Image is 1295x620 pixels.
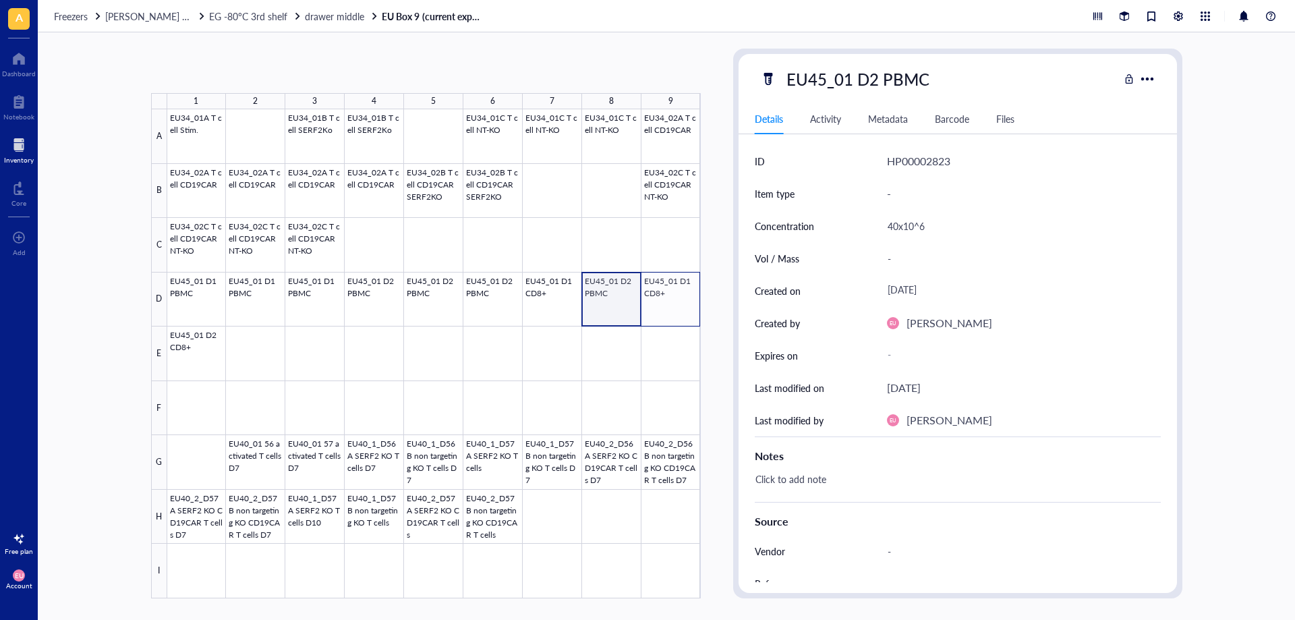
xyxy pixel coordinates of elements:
[490,92,495,110] div: 6
[882,279,1155,303] div: [DATE]
[13,248,26,256] div: Add
[253,92,258,110] div: 2
[15,571,24,580] span: EU
[54,9,88,23] span: Freezers
[151,381,167,436] div: F
[105,10,206,22] a: [PERSON_NAME] freezer
[755,283,801,298] div: Created on
[312,92,317,110] div: 3
[755,576,797,591] div: Reference
[54,10,103,22] a: Freezers
[668,92,673,110] div: 9
[755,111,783,126] div: Details
[882,212,1155,240] div: 40x10^6
[6,582,32,590] div: Account
[755,348,798,363] div: Expires on
[749,470,1155,502] div: Click to add note
[151,435,167,490] div: G
[2,69,36,78] div: Dashboard
[755,251,799,266] div: Vol / Mass
[209,10,379,22] a: EG -80°C 3rd shelfdrawer middle
[868,111,908,126] div: Metadata
[755,154,765,169] div: ID
[11,177,26,207] a: Core
[755,413,824,428] div: Last modified by
[3,91,34,121] a: Notebook
[996,111,1014,126] div: Files
[755,186,795,201] div: Item type
[906,412,992,429] div: [PERSON_NAME]
[755,219,814,233] div: Concentration
[4,134,34,164] a: Inventory
[105,9,210,23] span: [PERSON_NAME] freezer
[16,9,23,26] span: A
[889,320,896,326] span: EU
[151,273,167,327] div: D
[906,314,992,332] div: [PERSON_NAME]
[887,379,921,397] div: [DATE]
[810,111,841,126] div: Activity
[3,113,34,121] div: Notebook
[151,327,167,381] div: E
[882,343,1155,368] div: -
[5,547,33,555] div: Free plan
[889,417,896,423] span: EU
[431,92,436,110] div: 5
[882,537,1155,565] div: -
[305,9,364,23] span: drawer middle
[151,544,167,598] div: I
[755,448,1161,464] div: Notes
[887,185,891,202] div: -
[4,156,34,164] div: Inventory
[151,109,167,164] div: A
[2,48,36,78] a: Dashboard
[382,10,483,22] a: EU Box 9 (current experiments 2)
[882,244,1155,273] div: -
[887,152,950,170] div: HP00002823
[372,92,376,110] div: 4
[609,92,614,110] div: 8
[151,164,167,219] div: B
[780,65,936,93] div: EU45_01 D2 PBMC
[151,218,167,273] div: C
[11,199,26,207] div: Core
[882,569,1155,598] div: -
[194,92,198,110] div: 1
[755,544,785,559] div: Vendor
[550,92,554,110] div: 7
[755,513,1161,530] div: Source
[209,9,287,23] span: EG -80°C 3rd shelf
[755,316,800,331] div: Created by
[755,381,824,395] div: Last modified on
[935,111,969,126] div: Barcode
[151,490,167,544] div: H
